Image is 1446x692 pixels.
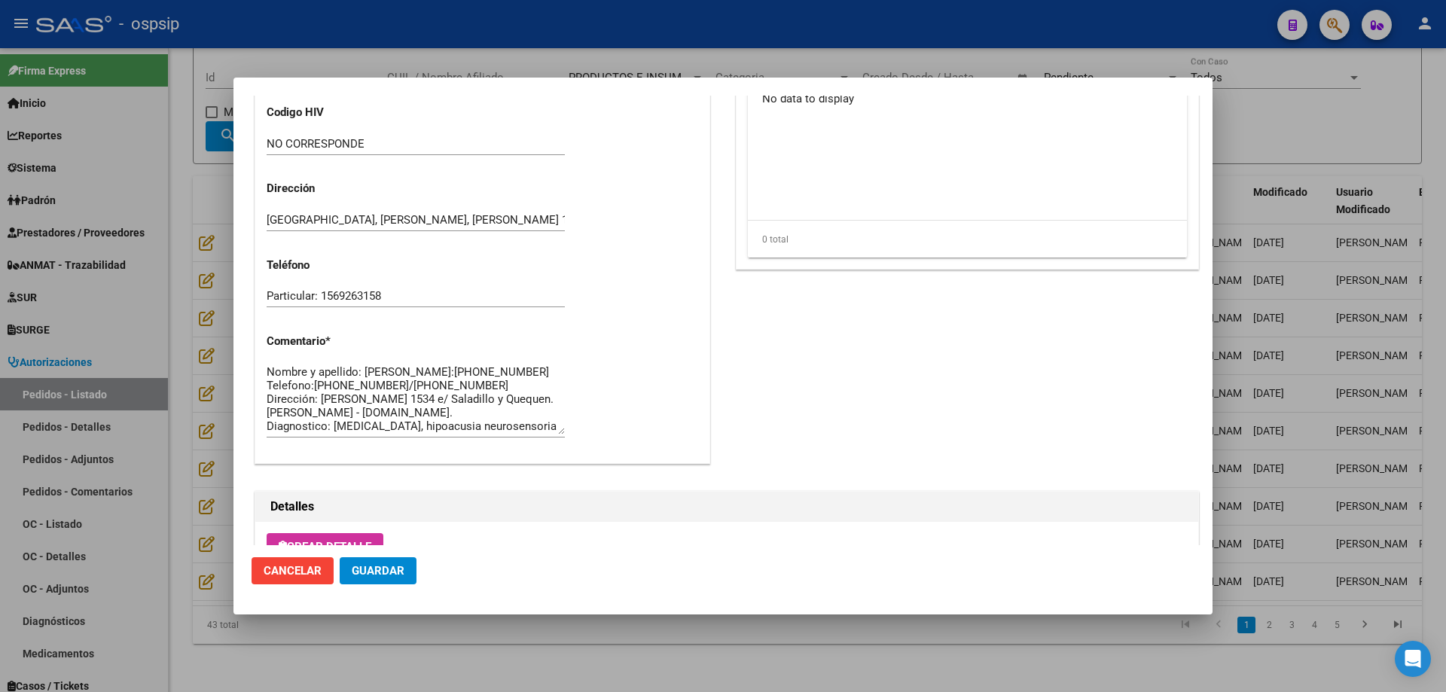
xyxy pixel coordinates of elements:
[267,257,396,274] p: Teléfono
[267,180,396,197] p: Dirección
[340,557,416,584] button: Guardar
[270,498,1183,516] h2: Detalles
[748,221,1187,258] div: 0 total
[279,540,371,553] span: Crear Detalle
[267,533,383,560] button: Crear Detalle
[267,333,396,350] p: Comentario
[267,104,396,121] p: Codigo HIV
[748,80,1182,117] div: No data to display
[264,564,322,578] span: Cancelar
[252,557,334,584] button: Cancelar
[1395,641,1431,677] div: Open Intercom Messenger
[352,564,404,578] span: Guardar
